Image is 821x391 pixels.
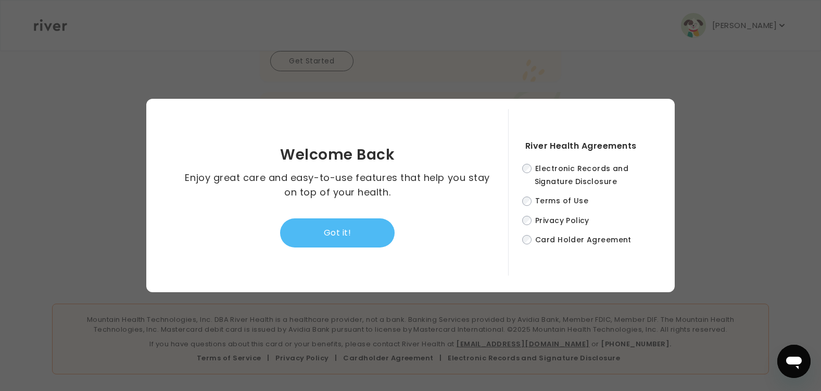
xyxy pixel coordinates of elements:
[777,345,811,378] iframe: Button to launch messaging window
[535,196,588,206] span: Terms of Use
[535,163,629,187] span: Electronic Records and Signature Disclosure
[525,139,654,153] h4: River Health Agreements
[535,215,589,226] span: Privacy Policy
[280,218,395,247] button: Got it!
[184,171,491,200] p: Enjoy great care and easy-to-use features that help you stay on top of your health.
[535,234,631,245] span: Card Holder Agreement
[280,148,395,162] h3: Welcome Back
